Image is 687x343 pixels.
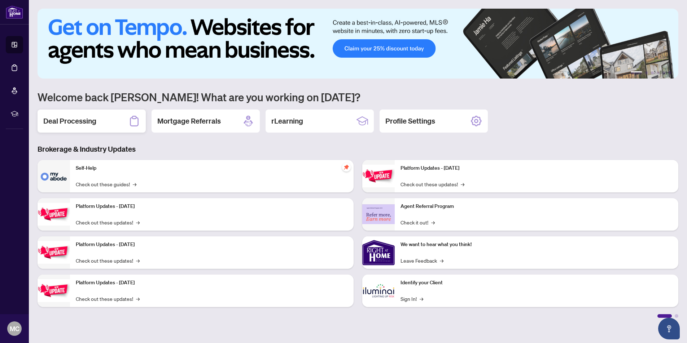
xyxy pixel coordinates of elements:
[6,5,23,19] img: logo
[136,295,140,303] span: →
[401,295,423,303] a: Sign In!→
[658,318,680,339] button: Open asap
[10,324,19,334] span: MC
[76,202,348,210] p: Platform Updates - [DATE]
[657,71,660,74] button: 4
[420,295,423,303] span: →
[76,257,140,264] a: Check out these updates!→
[76,180,136,188] a: Check out these guides!→
[431,218,435,226] span: →
[385,116,435,126] h2: Profile Settings
[401,164,673,172] p: Platform Updates - [DATE]
[401,202,673,210] p: Agent Referral Program
[362,275,395,307] img: Identify your Client
[38,279,70,302] img: Platform Updates - July 8, 2025
[461,180,464,188] span: →
[157,116,221,126] h2: Mortgage Referrals
[668,71,671,74] button: 6
[362,204,395,224] img: Agent Referral Program
[342,163,351,171] span: pushpin
[401,241,673,249] p: We want to hear what you think!
[76,218,140,226] a: Check out these updates!→
[362,236,395,269] img: We want to hear what you think!
[43,116,96,126] h2: Deal Processing
[38,203,70,226] img: Platform Updates - September 16, 2025
[651,71,654,74] button: 3
[440,257,443,264] span: →
[38,160,70,192] img: Self-Help
[76,164,348,172] p: Self-Help
[136,218,140,226] span: →
[38,241,70,264] img: Platform Updates - July 21, 2025
[645,71,648,74] button: 2
[362,165,395,187] img: Platform Updates - June 23, 2025
[38,9,678,79] img: Slide 0
[401,257,443,264] a: Leave Feedback→
[76,295,140,303] a: Check out these updates!→
[38,144,678,154] h3: Brokerage & Industry Updates
[76,241,348,249] p: Platform Updates - [DATE]
[271,116,303,126] h2: rLearning
[631,71,642,74] button: 1
[76,279,348,287] p: Platform Updates - [DATE]
[401,218,435,226] a: Check it out!→
[133,180,136,188] span: →
[401,279,673,287] p: Identify your Client
[662,71,665,74] button: 5
[136,257,140,264] span: →
[401,180,464,188] a: Check out these updates!→
[38,90,678,104] h1: Welcome back [PERSON_NAME]! What are you working on [DATE]?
